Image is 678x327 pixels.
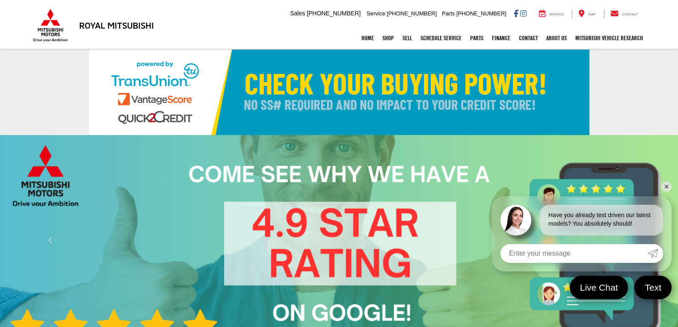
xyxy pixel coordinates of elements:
span: Contact [622,12,638,16]
span: Live Chat [576,282,622,293]
span: Service [367,10,385,17]
a: Facebook: Click to visit our Facebook page [514,10,518,17]
a: About Us [542,27,571,49]
a: Map [572,9,602,18]
span: Sales [290,10,305,17]
a: Schedule Service: Opens in a new tab [416,27,466,49]
h3: Royal Mitsubishi [79,21,154,30]
a: Instagram: Click to visit our Instagram page [520,10,527,17]
a: Shop [378,27,398,49]
input: Enter your message [500,244,648,263]
a: Text [634,276,672,299]
span: Service [549,12,564,16]
a: Contact [515,27,542,49]
a: Sell [398,27,416,49]
a: Service [533,9,571,18]
img: Agent profile photo [500,205,531,236]
img: Check Your Buying Power [89,50,589,135]
a: Parts: Opens in a new tab [466,27,488,49]
span: Map [588,12,595,16]
a: Home [357,27,378,49]
span: [PHONE_NUMBER] [387,10,437,17]
img: Mitsubishi [31,9,70,42]
a: Mitsubishi Vehicle Research [571,27,647,49]
div: Have you already test driven our latest models? You absolutely should! [540,205,663,236]
span: [PHONE_NUMBER] [456,10,506,17]
a: Live Chat [570,276,628,299]
a: Submit [648,244,663,263]
span: Parts [442,10,455,17]
span: Text [640,282,666,293]
span: [PHONE_NUMBER] [307,10,361,17]
a: Finance [488,27,515,49]
a: Contact [604,9,645,18]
